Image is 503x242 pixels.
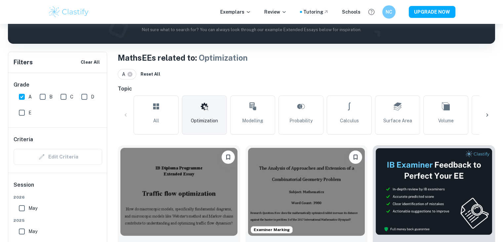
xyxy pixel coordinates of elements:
[28,228,37,235] span: May
[303,8,329,16] a: Tutoring
[438,117,454,124] span: Volume
[48,5,90,19] img: Clastify logo
[349,151,362,164] button: Bookmark
[118,85,495,93] h6: Topic
[375,148,492,235] img: Thumbnail
[70,93,73,100] span: C
[220,8,251,16] p: Exemplars
[120,148,237,236] img: Maths EE example thumbnail: How do macroscopic models, specifically
[118,52,495,64] h1: Maths EEs related to:
[382,5,396,19] button: NC
[342,8,360,16] a: Schools
[14,194,102,200] span: 2026
[139,69,162,79] button: Reset All
[222,151,235,164] button: Bookmark
[409,6,455,18] button: UPGRADE NOW
[14,81,102,89] h6: Grade
[13,27,490,33] p: Not sure what to search for? You can always look through our example Extended Essays below for in...
[191,117,218,124] span: Optimization
[385,8,393,16] h6: NC
[14,217,102,223] span: 2025
[79,57,102,67] button: Clear All
[28,93,32,100] span: A
[366,6,377,18] button: Help and Feedback
[118,69,136,80] div: A
[122,71,128,78] span: A
[14,181,102,194] h6: Session
[251,227,292,233] span: Examiner Marking
[14,136,33,144] h6: Criteria
[153,117,159,124] span: All
[91,93,94,100] span: D
[242,117,263,124] span: Modelling
[49,93,53,100] span: B
[199,53,248,62] span: Optimization
[383,117,412,124] span: Surface Area
[28,205,37,212] span: May
[289,117,313,124] span: Probability
[28,109,31,116] span: E
[14,58,33,67] h6: Filters
[340,117,359,124] span: Calculus
[248,148,365,236] img: Maths EE example thumbnail: The Analysis of Approaches and Extension
[14,149,102,165] div: Criteria filters are unavailable when searching by topic
[264,8,287,16] p: Review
